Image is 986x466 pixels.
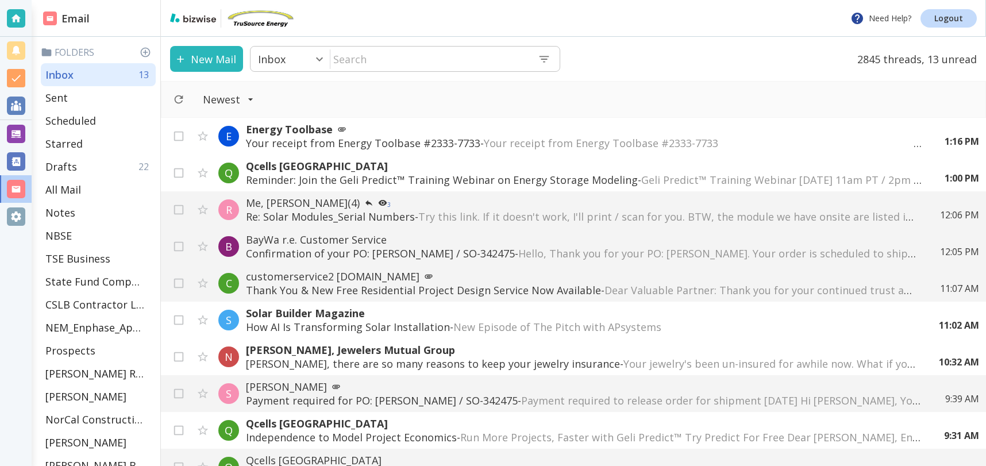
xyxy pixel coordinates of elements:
p: BayWa r.e. Customer Service [246,233,917,247]
p: Qcells [GEOGRAPHIC_DATA] [246,159,922,173]
p: 12:06 PM [940,209,979,221]
p: Sent [45,91,68,105]
div: Drafts22 [41,155,156,178]
p: S [226,387,232,400]
p: Me, [PERSON_NAME] (4) [246,196,917,210]
p: Inbox [45,68,74,82]
p: 13 [138,68,153,81]
p: 1:00 PM [945,172,979,184]
p: [PERSON_NAME], there are so many reasons to keep your jewelry insurance - [246,357,916,371]
p: 11:02 AM [939,319,979,332]
p: NEM_Enphase_Applications [45,321,144,334]
div: NBSE [41,224,156,247]
p: Independence to Model Project Economics - [246,430,921,444]
p: Drafts [45,160,77,174]
h2: Email [43,11,90,26]
button: Refresh [168,89,189,110]
div: Inbox13 [41,63,156,86]
p: Payment required for PO: [PERSON_NAME] / SO-342475 - [246,394,922,407]
p: NorCal Construction [45,413,144,426]
img: bizwise [170,13,216,22]
p: State Fund Compensation [45,275,144,288]
div: Scheduled [41,109,156,132]
p: NBSE [45,229,72,242]
div: State Fund Compensation [41,270,156,293]
p: TSE Business [45,252,110,265]
p: N [225,350,233,364]
button: New Mail [170,46,243,72]
button: 3 [373,196,395,210]
p: Solar Builder Magazine [246,306,916,320]
img: DashboardSidebarEmail.svg [43,11,57,25]
p: [PERSON_NAME] [45,390,126,403]
p: Confirmation of your PO: [PERSON_NAME] / SO-342475 - [246,247,917,260]
div: [PERSON_NAME] Residence [41,362,156,385]
p: E [226,129,232,143]
p: [PERSON_NAME] [45,436,126,449]
p: 1:16 PM [945,135,979,148]
p: Need Help? [850,11,911,25]
p: S [226,313,232,327]
input: Search [330,47,529,71]
p: B [225,240,232,253]
div: NorCal Construction [41,408,156,431]
p: 9:31 AM [944,429,979,442]
p: Qcells [GEOGRAPHIC_DATA] [246,417,921,430]
p: 12:05 PM [940,245,979,258]
p: 11:07 AM [940,282,979,295]
div: TSE Business [41,247,156,270]
p: Prospects [45,344,95,357]
p: customerservice2 [DOMAIN_NAME] [246,269,917,283]
div: NEM_Enphase_Applications [41,316,156,339]
p: Your receipt from Energy Toolbase #2333-7733 - [246,136,922,150]
p: 22 [138,160,153,173]
p: Re: Solar Modules_Serial Numbers - [246,210,917,224]
div: Sent [41,86,156,109]
p: Scheduled [45,114,96,128]
div: [PERSON_NAME] [41,431,156,454]
div: Starred [41,132,156,155]
p: 2845 threads, 13 unread [850,46,977,72]
p: Folders [41,46,156,59]
span: Your receipt from Energy Toolbase #2333-7733 ͏ ͏ ͏ ͏ ͏ ͏ ͏ ͏ ͏ ͏ ͏ ͏ ͏ ͏ ͏ ͏ ͏ ͏ ͏ ͏ ͏ ͏ ͏ ͏ ͏ ͏ ... [484,136,942,150]
p: Starred [45,137,83,151]
p: [PERSON_NAME], Jewelers Mutual Group [246,343,916,357]
p: How AI Is Transforming Solar Installation - [246,320,916,334]
p: CSLB Contractor License [45,298,144,311]
a: Logout [920,9,977,28]
p: 3 [387,202,391,207]
div: All Mail [41,178,156,201]
p: Inbox [258,52,286,66]
p: Thank You & New Free Residential Project Design Service Now Available - [246,283,917,297]
p: Notes [45,206,75,219]
div: CSLB Contractor License [41,293,156,316]
p: [PERSON_NAME] [246,380,922,394]
p: Logout [934,14,963,22]
img: TruSource Energy, Inc. [226,9,295,28]
p: Reminder: Join the Geli Predict™ Training Webinar on Energy Storage Modeling - [246,173,922,187]
p: All Mail [45,183,81,197]
p: 9:39 AM [945,392,979,405]
p: C [226,276,232,290]
p: [PERSON_NAME] Residence [45,367,144,380]
p: Q [225,423,233,437]
button: Filter [191,87,265,112]
div: Prospects [41,339,156,362]
p: 10:32 AM [939,356,979,368]
div: [PERSON_NAME] [41,385,156,408]
p: Energy Toolbase [246,122,922,136]
div: Notes [41,201,156,224]
span: New Episode of The Pitch with APsystems ‌ ‌ ‌ ‌ ‌ ‌ ‌ ‌ ‌ ‌ ‌ ‌ ‌ ‌ ‌ ‌ ‌ ‌ ‌ ‌ ‌ ‌ ‌ ‌ ‌ ‌ ‌ ‌ ‌... [453,320,894,334]
p: Q [225,166,233,180]
p: R [226,203,232,217]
